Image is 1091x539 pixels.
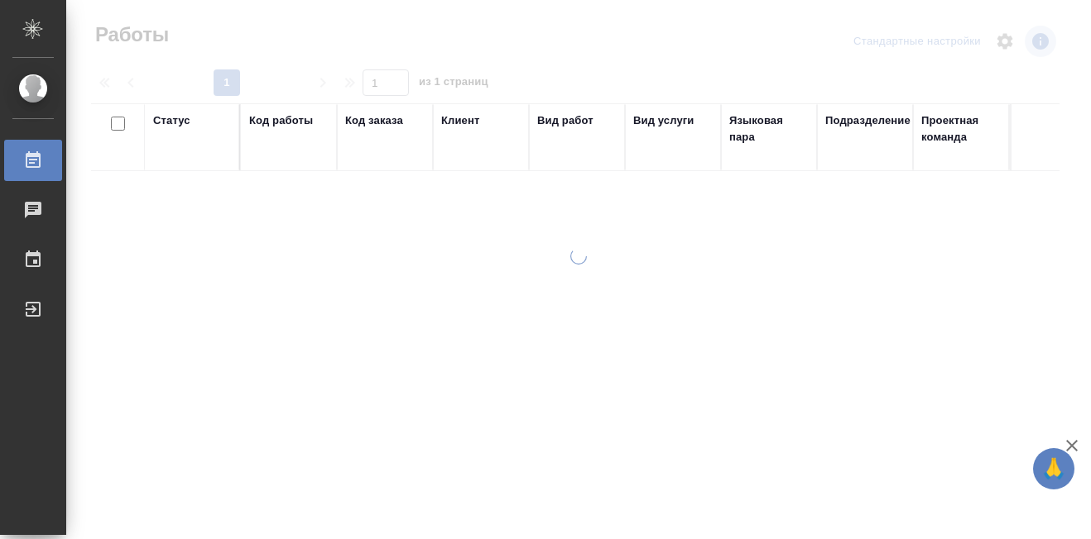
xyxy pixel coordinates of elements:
div: Языковая пара [729,112,809,145]
div: Код заказа [345,112,403,129]
div: Вид работ [537,112,594,129]
div: Вид услуги [633,112,694,129]
div: Проектная команда [921,112,1001,145]
span: 🙏 [1040,451,1068,486]
div: Статус [153,112,190,129]
button: 🙏 [1033,448,1074,489]
div: Код работы [249,112,313,129]
div: Клиент [441,112,479,129]
div: Подразделение [825,112,911,129]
